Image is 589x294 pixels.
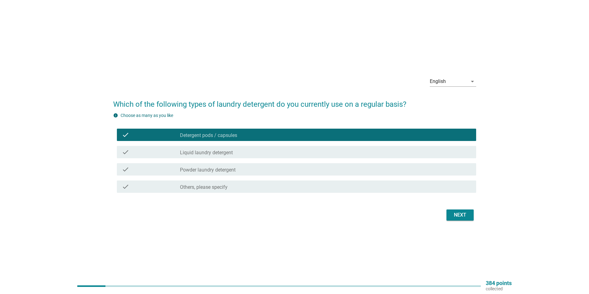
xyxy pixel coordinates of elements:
[122,148,129,156] i: check
[113,113,118,118] i: info
[122,166,129,173] i: check
[113,93,476,110] h2: Which of the following types of laundry detergent do you currently use on a regular basis?
[180,150,233,156] label: Liquid laundry detergent
[486,286,512,292] p: collected
[122,131,129,139] i: check
[180,132,237,139] label: Detergent pods / capsules
[430,79,446,84] div: English
[121,113,173,118] label: Choose as many as you like
[446,209,474,221] button: Next
[451,211,469,219] div: Next
[180,167,236,173] label: Powder laundry detergent
[486,280,512,286] p: 384 points
[469,78,476,85] i: arrow_drop_down
[180,184,228,190] label: Others, please specify
[122,183,129,190] i: check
